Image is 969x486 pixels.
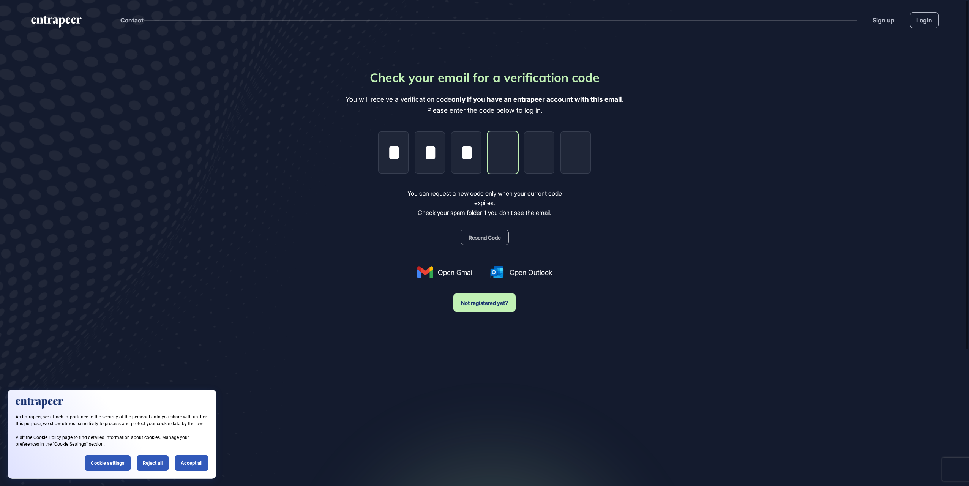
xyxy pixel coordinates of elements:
span: Open Gmail [438,267,474,278]
button: Not registered yet? [453,293,516,312]
b: only if you have an entrapeer account with this email [451,95,622,103]
div: You will receive a verification code . Please enter the code below to log in. [346,94,623,116]
a: entrapeer-logo [30,16,82,30]
button: Contact [120,15,144,25]
a: Sign up [873,16,895,25]
a: Open Gmail [417,266,474,278]
div: You can request a new code only when your current code expires. Check your spam folder if you don... [397,189,573,218]
button: Resend Code [461,230,509,245]
a: Login [910,12,939,28]
a: Open Outlook [489,266,552,278]
div: Check your email for a verification code [370,68,600,87]
a: Not registered yet? [453,286,516,312]
span: Open Outlook [510,267,552,278]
